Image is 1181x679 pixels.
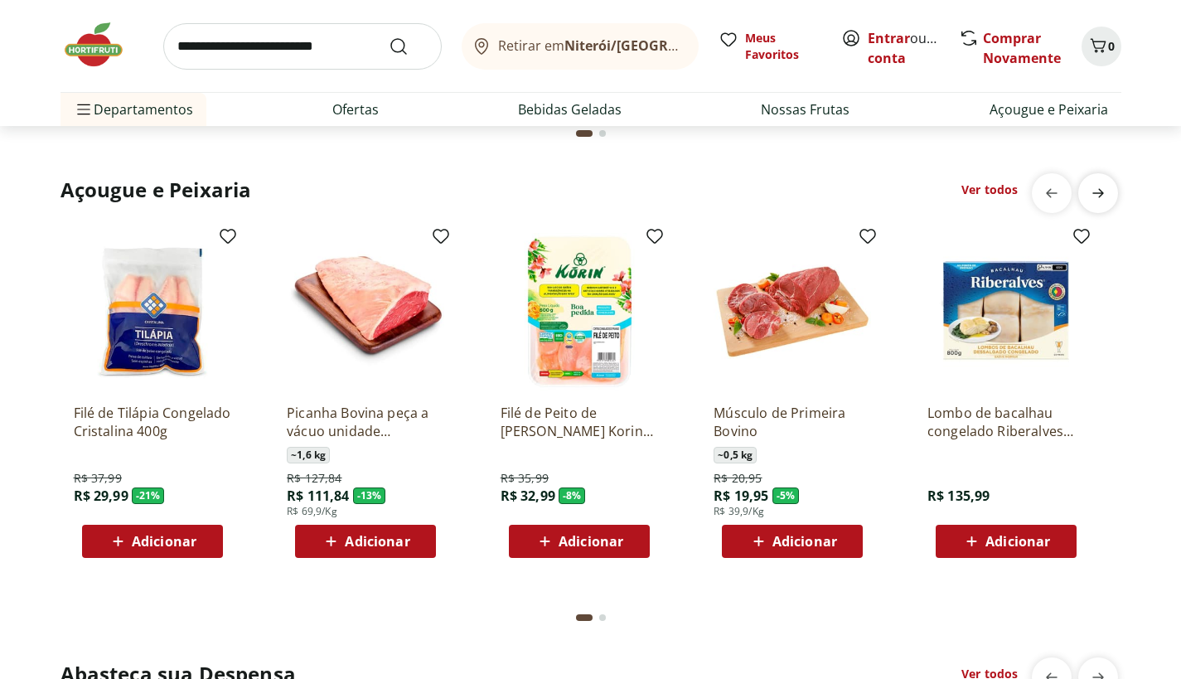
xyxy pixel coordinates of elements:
span: R$ 29,99 [74,487,128,505]
a: Açougue e Peixaria [990,99,1108,119]
span: ou [868,28,941,68]
a: Meus Favoritos [719,30,821,63]
span: ~ 0,5 kg [714,447,757,463]
span: 0 [1108,38,1115,54]
span: Meus Favoritos [745,30,821,63]
span: R$ 39,9/Kg [714,505,764,518]
button: next [1078,173,1118,213]
button: Adicionar [509,525,650,558]
span: - 5 % [772,487,800,504]
img: Lombo de bacalhau congelado Riberalves 800g [927,233,1085,390]
span: R$ 111,84 [287,487,349,505]
button: Menu [74,90,94,129]
img: Filé de Tilápia Congelado Cristalina 400g [74,233,231,390]
a: Filé de Tilápia Congelado Cristalina 400g [74,404,231,440]
button: Current page from fs-carousel [573,114,596,153]
button: Submit Search [389,36,428,56]
span: R$ 32,99 [501,487,555,505]
span: - 8 % [559,487,586,504]
span: Adicionar [772,535,837,548]
button: previous [1032,173,1072,213]
img: Picanha Bovina peça a vácuo unidade aproximadamente 1,6kg [287,233,444,390]
span: Adicionar [132,535,196,548]
span: R$ 20,95 [714,470,762,487]
span: - 13 % [353,487,386,504]
button: Adicionar [82,525,223,558]
button: Adicionar [722,525,863,558]
button: Adicionar [936,525,1077,558]
a: Lombo de bacalhau congelado Riberalves 800g [927,404,1085,440]
span: R$ 69,9/Kg [287,505,337,518]
a: Bebidas Geladas [518,99,622,119]
a: Picanha Bovina peça a vácuo unidade aproximadamente 1,6kg [287,404,444,440]
a: Filé de Peito de [PERSON_NAME] Korin 600g [501,404,658,440]
button: Go to page 2 from fs-carousel [596,114,609,153]
a: Criar conta [868,29,959,67]
span: Adicionar [345,535,409,548]
span: R$ 37,99 [74,470,122,487]
button: Go to page 2 from fs-carousel [596,598,609,638]
button: Carrinho [1082,27,1121,66]
span: ~ 1,6 kg [287,447,330,463]
a: Ofertas [332,99,379,119]
a: Nossas Frutas [761,99,849,119]
a: Entrar [868,29,910,47]
b: Niterói/[GEOGRAPHIC_DATA] [564,36,753,55]
span: R$ 127,84 [287,470,341,487]
span: R$ 135,99 [927,487,990,505]
button: Current page from fs-carousel [573,598,596,638]
a: Comprar Novamente [983,29,1061,67]
a: Ver todos [961,182,1018,198]
span: - 21 % [132,487,165,504]
input: search [163,23,442,70]
span: Retirar em [498,38,681,53]
img: Músculo de Primeira Bovino [714,233,871,390]
span: R$ 19,95 [714,487,768,505]
h2: Açougue e Peixaria [61,177,252,203]
img: Filé de Peito de Frango Congelado Korin 600g [501,233,658,390]
span: Adicionar [985,535,1050,548]
span: Departamentos [74,90,193,129]
img: Hortifruti [61,20,143,70]
button: Retirar emNiterói/[GEOGRAPHIC_DATA] [462,23,699,70]
button: Adicionar [295,525,436,558]
a: Músculo de Primeira Bovino [714,404,871,440]
span: Adicionar [559,535,623,548]
span: R$ 35,99 [501,470,549,487]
